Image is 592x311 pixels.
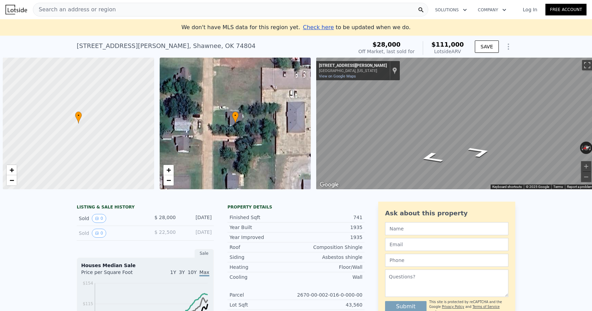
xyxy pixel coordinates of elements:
[385,222,508,235] input: Name
[303,24,334,31] span: Check here
[385,254,508,267] input: Phone
[296,301,362,308] div: 43,560
[92,214,106,223] button: View historical data
[227,204,365,210] div: Property details
[81,269,145,280] div: Price per Square Foot
[553,185,563,189] a: Terms
[7,175,17,186] a: Zoom out
[230,244,296,251] div: Roof
[7,165,17,175] a: Zoom in
[199,270,209,276] span: Max
[77,41,256,51] div: [STREET_ADDRESS][PERSON_NAME] , Shawnee , OK 74804
[392,67,397,74] a: Show location on map
[296,264,362,271] div: Floor/Wall
[410,149,453,166] path: Go North, N Aydelotte Ave
[181,229,212,238] div: [DATE]
[77,204,214,211] div: LISTING & SALE HISTORY
[181,23,410,32] div: We don't have MLS data for this region yet.
[155,215,176,220] span: $ 28,000
[75,111,82,123] div: •
[33,5,116,14] span: Search an address or region
[458,144,501,160] path: Go South, N Aydelotte Ave
[319,74,356,79] a: View on Google Maps
[580,142,584,154] button: Rotate counterclockwise
[526,185,549,189] span: © 2025 Google
[515,6,545,13] a: Log In
[230,254,296,261] div: Siding
[318,180,341,189] a: Open this area in Google Maps (opens a new window)
[79,214,140,223] div: Sold
[296,291,362,298] div: 2670-00-002-016-0-000-00
[385,238,508,251] input: Email
[303,23,410,32] div: to be updated when we do.
[163,165,174,175] a: Zoom in
[472,4,512,16] button: Company
[188,270,197,275] span: 10Y
[296,274,362,280] div: Wall
[472,305,500,309] a: Terms of Service
[296,214,362,221] div: 741
[230,301,296,308] div: Lot Sqft
[502,40,515,53] button: Show Options
[166,166,171,174] span: +
[296,224,362,231] div: 1935
[492,184,522,189] button: Keyboard shortcuts
[5,5,27,14] img: Lotside
[181,214,212,223] div: [DATE]
[430,4,472,16] button: Solutions
[10,176,14,184] span: −
[318,180,341,189] img: Google
[230,291,296,298] div: Parcel
[163,175,174,186] a: Zoom out
[195,249,214,258] div: Sale
[81,262,209,269] div: Houses Median Sale
[79,229,140,238] div: Sold
[179,270,185,275] span: 3Y
[230,274,296,280] div: Cooling
[296,234,362,241] div: 1935
[230,264,296,271] div: Heating
[431,41,464,48] span: $111,000
[319,63,387,69] div: [STREET_ADDRESS][PERSON_NAME]
[296,244,362,251] div: Composition Shingle
[581,161,591,171] button: Zoom in
[155,229,176,235] span: $ 22,500
[83,301,93,306] tspan: $115
[372,41,400,48] span: $28,000
[358,48,415,55] div: Off Market, last sold for
[442,305,464,309] a: Privacy Policy
[545,4,587,15] a: Free Account
[230,224,296,231] div: Year Built
[319,69,387,73] div: [GEOGRAPHIC_DATA], [US_STATE]
[431,48,464,55] div: Lotside ARV
[581,172,591,182] button: Zoom out
[170,270,176,275] span: 1Y
[230,214,296,221] div: Finished Sqft
[166,176,171,184] span: −
[232,111,239,123] div: •
[296,254,362,261] div: Asbestos shingle
[75,112,82,119] span: •
[475,40,499,53] button: SAVE
[10,166,14,174] span: +
[385,208,508,218] div: Ask about this property
[230,234,296,241] div: Year Improved
[232,112,239,119] span: •
[83,281,93,286] tspan: $154
[92,229,106,238] button: View historical data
